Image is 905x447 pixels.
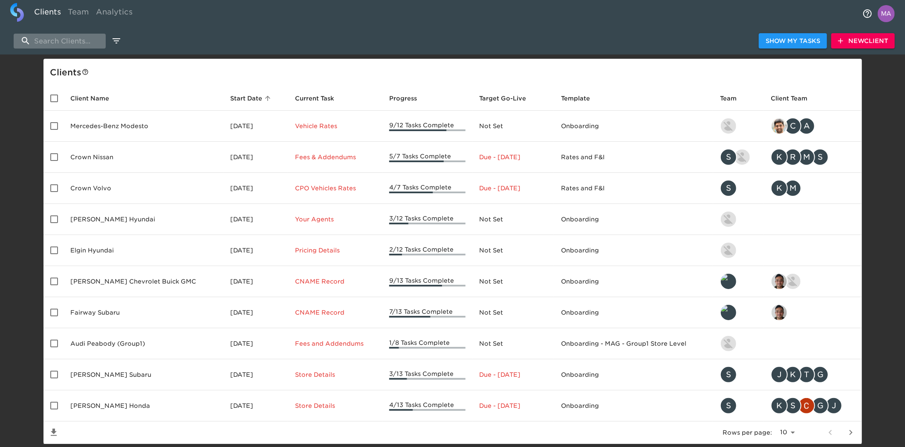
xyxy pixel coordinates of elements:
[382,204,472,235] td: 3/12 Tasks Complete
[479,370,547,379] p: Due - [DATE]
[720,117,757,135] div: kevin.lo@roadster.com
[812,397,829,414] div: G
[812,149,829,166] div: S
[721,118,736,134] img: kevin.lo@roadster.com
[721,274,736,289] img: leland@roadster.com
[64,328,223,359] td: Audi Peabody (Group1)
[721,305,736,320] img: leland@roadster.com
[766,36,820,46] span: Show My Tasks
[857,3,878,24] button: notifications
[784,149,801,166] div: R
[812,366,829,383] div: G
[230,93,273,103] span: Start Date
[554,204,713,235] td: Onboarding
[720,211,757,228] div: kevin.lo@roadster.com
[554,142,713,173] td: Rates and F&I
[295,215,376,223] p: Your Agents
[561,93,601,103] span: Template
[295,184,376,192] p: CPO Vehicles Rates
[223,297,288,328] td: [DATE]
[772,118,787,134] img: sandeep@simplemnt.com
[720,149,757,166] div: savannah@roadster.com, austin@roadster.com
[772,274,787,289] img: sai@simplemnt.com
[734,149,750,165] img: austin@roadster.com
[64,204,223,235] td: [PERSON_NAME] Hyundai
[382,235,472,266] td: 2/12 Tasks Complete
[720,335,757,352] div: nikko.foster@roadster.com
[771,117,855,135] div: sandeep@simplemnt.com, clayton.mandel@roadster.com, angelique.nurse@roadster.com
[720,93,748,103] span: Team
[771,180,788,197] div: K
[771,397,855,414] div: kevin.mand@schomp.com, scott.graves@schomp.com, christopher.mccarthy@roadster.com, george.lawton@...
[295,93,334,103] span: This is the next Task in this Hub that should be completed
[64,3,93,24] a: Team
[554,111,713,142] td: Onboarding
[479,93,526,103] span: Calculated based on the start date and the duration of all Tasks contained in this Hub.
[771,397,788,414] div: K
[382,173,472,204] td: 4/7 Tasks Complete
[784,366,801,383] div: K
[784,180,801,197] div: M
[479,401,547,410] p: Due - [DATE]
[295,122,376,130] p: Vehicle Rates
[771,93,818,103] span: Client Team
[223,204,288,235] td: [DATE]
[295,246,376,255] p: Pricing Details
[10,3,24,22] img: logo
[785,274,801,289] img: nikko.foster@roadster.com
[382,142,472,173] td: 5/7 Tasks Complete
[472,235,554,266] td: Not Set
[382,328,472,359] td: 1/8 Tasks Complete
[479,93,537,103] span: Target Go-Live
[771,180,855,197] div: kwilson@crowncars.com, mcooley@crowncars.com
[772,305,787,320] img: sai@simplemnt.com
[720,366,757,383] div: savannah@roadster.com
[720,273,757,290] div: leland@roadster.com
[64,173,223,204] td: Crown Volvo
[841,422,861,443] button: next page
[838,36,888,46] span: New Client
[382,390,472,421] td: 4/13 Tasks Complete
[295,370,376,379] p: Store Details
[71,93,121,103] span: Client Name
[14,34,106,49] input: search
[479,153,547,161] p: Due - [DATE]
[771,366,788,383] div: J
[472,328,554,359] td: Not Set
[64,235,223,266] td: Elgin Hyundai
[554,297,713,328] td: Onboarding
[295,401,376,410] p: Store Details
[223,390,288,421] td: [DATE]
[50,66,859,79] div: Client s
[771,304,855,321] div: sai@simplemnt.com
[472,266,554,297] td: Not Set
[554,235,713,266] td: Onboarding
[798,117,815,135] div: A
[831,33,895,49] button: NewClient
[295,93,345,103] span: Current Task
[771,149,855,166] div: kwilson@crowncars.com, rrobins@crowncars.com, mcooley@crowncars.com, sparent@crowncars.com
[723,428,772,437] p: Rows per page:
[825,397,842,414] div: J
[223,266,288,297] td: [DATE]
[43,422,64,443] button: Save List
[771,273,855,290] div: sai@simplemnt.com, nikko.foster@roadster.com
[43,86,862,444] table: enhanced table
[721,243,736,258] img: kevin.lo@roadster.com
[223,328,288,359] td: [DATE]
[472,111,554,142] td: Not Set
[64,297,223,328] td: Fairway Subaru
[759,33,827,49] button: Show My Tasks
[720,397,737,414] div: S
[93,3,136,24] a: Analytics
[554,328,713,359] td: Onboarding - MAG - Group1 Store Level
[720,304,757,321] div: leland@roadster.com
[223,173,288,204] td: [DATE]
[295,153,376,161] p: Fees & Addendums
[784,397,801,414] div: S
[720,180,737,197] div: S
[64,390,223,421] td: [PERSON_NAME] Honda
[799,398,814,413] img: christopher.mccarthy@roadster.com
[64,266,223,297] td: [PERSON_NAME] Chevrolet Buick GMC
[720,397,757,414] div: savannah@roadster.com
